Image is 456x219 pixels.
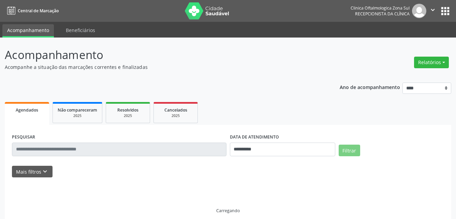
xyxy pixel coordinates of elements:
[5,46,317,63] p: Acompanhamento
[351,5,410,11] div: Clinica Oftalmologica Zona Sul
[216,208,240,214] div: Carregando
[12,166,53,178] button: Mais filtroskeyboard_arrow_down
[111,113,145,118] div: 2025
[340,83,400,91] p: Ano de acompanhamento
[41,168,49,175] i: keyboard_arrow_down
[339,145,360,156] button: Filtrar
[5,63,317,71] p: Acompanhe a situação das marcações correntes e finalizadas
[58,107,97,113] span: Não compareceram
[58,113,97,118] div: 2025
[412,4,426,18] img: img
[426,4,439,18] button: 
[439,5,451,17] button: apps
[429,6,437,14] i: 
[2,24,54,38] a: Acompanhamento
[5,5,59,16] a: Central de Marcação
[159,113,193,118] div: 2025
[61,24,100,36] a: Beneficiários
[355,11,410,17] span: Recepcionista da clínica
[18,8,59,14] span: Central de Marcação
[164,107,187,113] span: Cancelados
[16,107,38,113] span: Agendados
[230,132,279,143] label: DATA DE ATENDIMENTO
[414,57,449,68] button: Relatórios
[117,107,138,113] span: Resolvidos
[12,132,35,143] label: PESQUISAR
